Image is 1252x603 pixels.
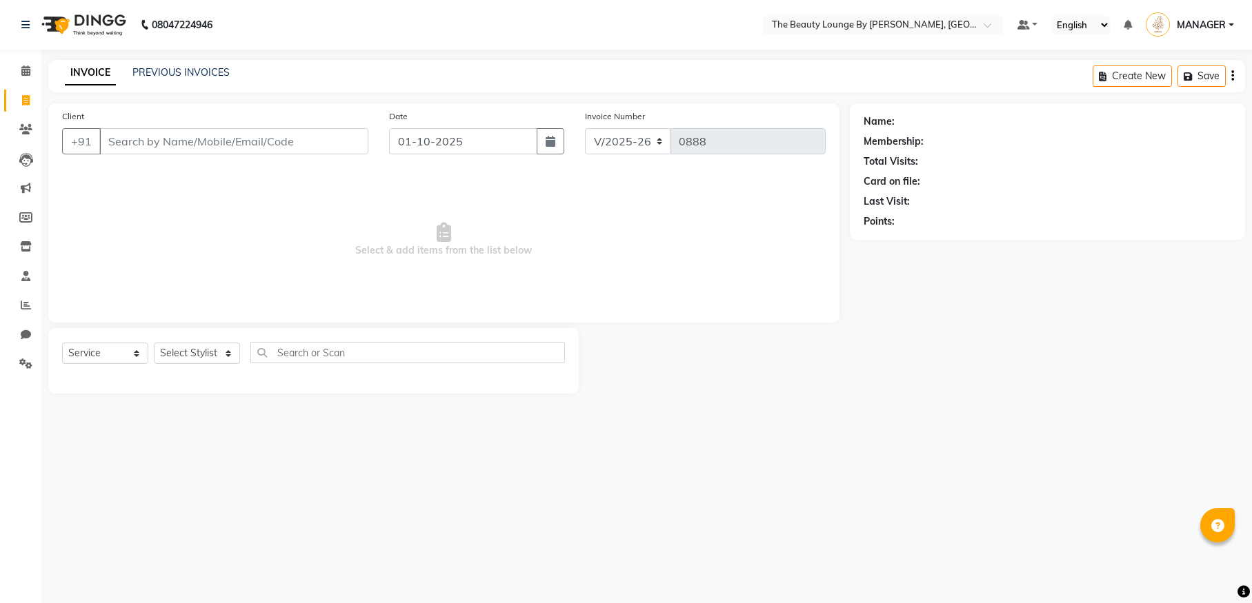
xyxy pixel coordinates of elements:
label: Date [389,110,408,123]
input: Search by Name/Mobile/Email/Code [99,128,368,154]
iframe: chat widget [1194,548,1238,589]
button: Create New [1093,65,1172,87]
a: INVOICE [65,61,116,85]
label: Client [62,110,84,123]
span: Select & add items from the list below [62,171,826,309]
div: Last Visit: [864,194,910,209]
div: Card on file: [864,174,920,189]
span: MANAGER [1177,18,1226,32]
button: +91 [62,128,101,154]
div: Points: [864,214,895,229]
img: logo [35,6,130,44]
div: Name: [864,114,895,129]
div: Membership: [864,134,924,149]
b: 08047224946 [152,6,212,44]
input: Search or Scan [250,342,565,363]
div: Total Visits: [864,154,918,169]
img: MANAGER [1146,12,1170,37]
button: Save [1178,65,1226,87]
label: Invoice Number [585,110,645,123]
a: PREVIOUS INVOICES [132,66,230,79]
